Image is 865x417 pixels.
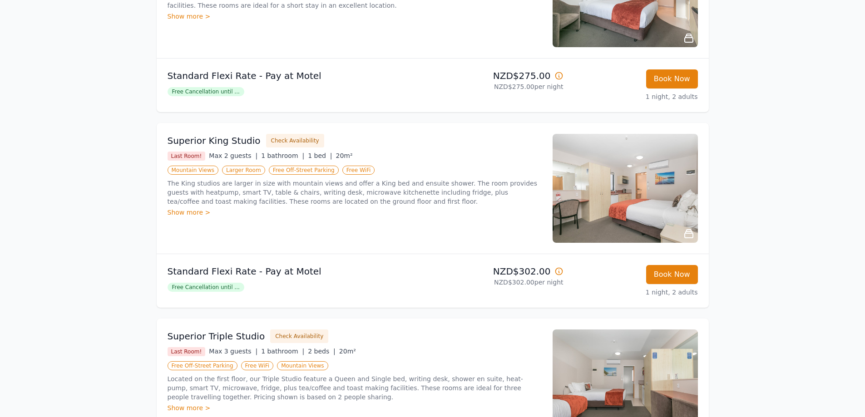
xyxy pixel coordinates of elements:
button: Book Now [646,265,698,284]
p: NZD$275.00 [436,69,563,82]
p: 1 night, 2 adults [571,92,698,101]
span: Free Cancellation until ... [168,87,244,96]
p: Standard Flexi Rate - Pay at Motel [168,265,429,278]
p: The King studios are larger in size with mountain views and offer a King bed and ensuite shower. ... [168,179,542,206]
div: Show more > [168,208,542,217]
span: Max 3 guests | [209,348,257,355]
span: Free WiFi [241,361,274,370]
span: Free Off-Street Parking [269,166,339,175]
span: Free WiFi [342,166,375,175]
p: Standard Flexi Rate - Pay at Motel [168,69,429,82]
span: Free Cancellation until ... [168,283,244,292]
span: Max 2 guests | [209,152,257,159]
p: NZD$275.00 per night [436,82,563,91]
p: 1 night, 2 adults [571,288,698,297]
h3: Superior King Studio [168,134,261,147]
h3: Superior Triple Studio [168,330,265,343]
p: Located on the first floor, our Triple Studio feature a Queen and Single bed, writing desk, showe... [168,374,542,402]
button: Book Now [646,69,698,88]
p: NZD$302.00 [436,265,563,278]
button: Check Availability [266,134,324,147]
span: 20m² [339,348,356,355]
p: NZD$302.00 per night [436,278,563,287]
span: 1 bed | [308,152,332,159]
span: Larger Room [222,166,265,175]
span: Mountain Views [168,166,218,175]
div: Show more > [168,12,542,21]
span: 1 bathroom | [261,152,304,159]
span: 2 beds | [308,348,336,355]
span: 20m² [336,152,353,159]
span: 1 bathroom | [261,348,304,355]
span: Last Room! [168,152,206,161]
button: Check Availability [270,329,328,343]
span: Last Room! [168,347,206,356]
div: Show more > [168,403,542,412]
span: Free Off-Street Parking [168,361,237,370]
span: Mountain Views [277,361,328,370]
